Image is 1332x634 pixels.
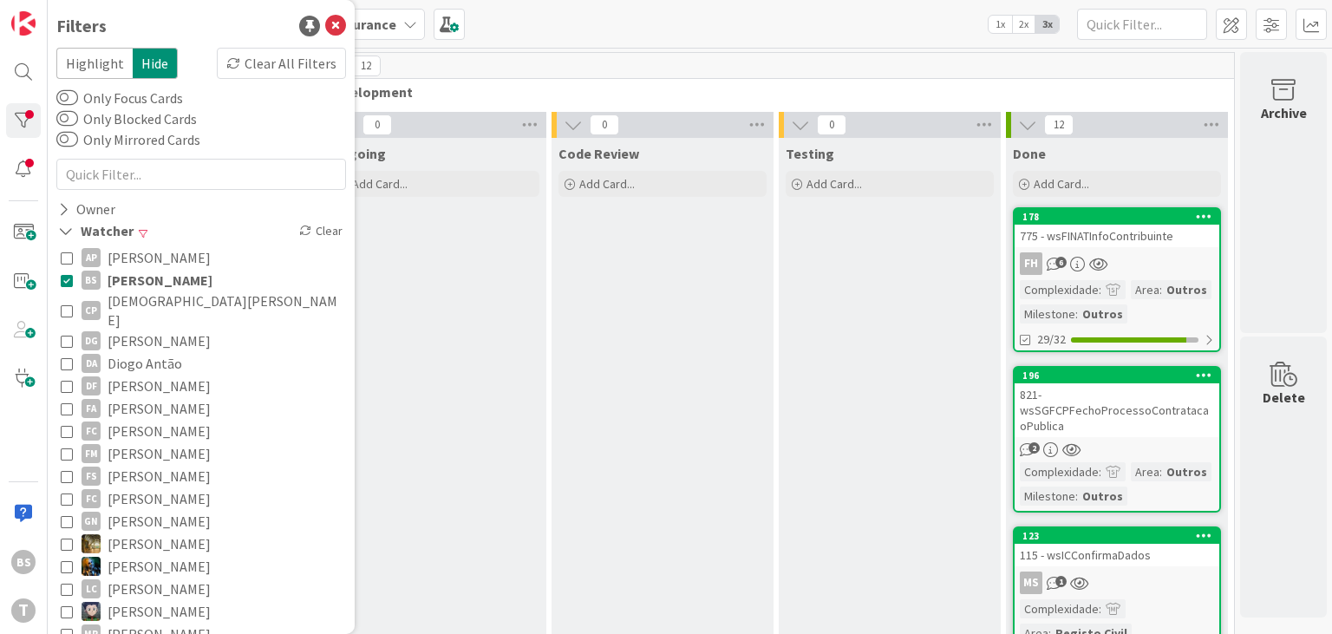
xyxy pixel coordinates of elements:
div: 123 [1015,528,1219,544]
span: 3x [1035,16,1059,33]
div: Delete [1263,387,1305,408]
div: LC [82,579,101,598]
span: Add Card... [579,176,635,192]
span: 1x [989,16,1012,33]
span: Add Card... [806,176,862,192]
span: [PERSON_NAME] [108,375,211,397]
label: Only Blocked Cards [56,108,197,129]
div: GN [82,512,101,531]
div: T [11,598,36,623]
span: [PERSON_NAME] [108,442,211,465]
span: 2 [1028,442,1040,454]
span: [PERSON_NAME] [108,269,212,291]
div: DA [82,354,101,373]
button: JC [PERSON_NAME] [61,533,342,555]
button: LC [PERSON_NAME] [61,578,342,600]
span: : [1159,280,1162,299]
div: 196821- wsSGFCPFechoProcessoContratacaoPublica [1015,368,1219,437]
div: 775 - wsFINATInfoContribuinte [1015,225,1219,247]
div: FC [82,422,101,441]
span: 0 [817,114,846,135]
span: Hide [133,48,178,79]
button: DG [PERSON_NAME] [61,330,342,352]
span: 0 [362,114,392,135]
div: Outros [1078,304,1127,324]
span: Testing [786,145,834,162]
div: FM [82,444,101,463]
div: MS [1015,572,1219,594]
button: GN [PERSON_NAME] [61,510,342,533]
div: 123115 - wsICConfirmaDados [1015,528,1219,566]
div: FC [82,489,101,508]
div: 123 [1022,530,1219,542]
input: Quick Filter... [1077,9,1207,40]
span: : [1099,280,1101,299]
span: [PERSON_NAME] [108,510,211,533]
span: 2x [1012,16,1035,33]
div: Complexidade [1020,462,1099,481]
span: Done [1013,145,1046,162]
img: Visit kanbanzone.com [11,11,36,36]
div: Complexidade [1020,599,1099,618]
span: [PERSON_NAME] [108,600,211,623]
div: 196 [1015,368,1219,383]
button: Only Focus Cards [56,89,78,107]
img: JC [82,534,101,553]
span: 29/32 [1037,330,1066,349]
div: DG [82,331,101,350]
span: Code Review [558,145,639,162]
div: Clear [296,220,346,242]
img: JC [82,557,101,576]
button: FC [PERSON_NAME] [61,487,342,510]
div: Milestone [1020,304,1075,324]
div: CP [82,301,101,320]
a: 196821- wsSGFCPFechoProcessoContratacaoPublicaComplexidade:Area:OutrosMilestone:Outros [1013,366,1221,513]
span: 6 [1055,257,1067,268]
span: Add Card... [1034,176,1089,192]
div: 821- wsSGFCPFechoProcessoContratacaoPublica [1015,383,1219,437]
span: 0 [590,114,619,135]
span: Development [327,83,1212,101]
div: Watcher [56,220,135,242]
span: 12 [1044,114,1074,135]
input: Quick Filter... [56,159,346,190]
div: Clear All Filters [217,48,346,79]
span: Highlight [56,48,133,79]
div: Area [1131,462,1159,481]
span: [PERSON_NAME] [108,555,211,578]
span: [DEMOGRAPHIC_DATA][PERSON_NAME] [108,291,342,330]
div: AP [82,248,101,267]
div: Area [1131,280,1159,299]
span: : [1099,599,1101,618]
button: CP [DEMOGRAPHIC_DATA][PERSON_NAME] [61,291,342,330]
span: Add Card... [352,176,408,192]
button: DF [PERSON_NAME] [61,375,342,397]
div: 115 - wsICConfirmaDados [1015,544,1219,566]
button: FM [PERSON_NAME] [61,442,342,465]
div: DF [82,376,101,395]
button: Only Mirrored Cards [56,131,78,148]
div: Outros [1078,487,1127,506]
div: 196 [1022,369,1219,382]
span: [PERSON_NAME] [108,465,211,487]
img: LS [82,602,101,621]
div: FS [82,467,101,486]
span: : [1075,487,1078,506]
span: : [1159,462,1162,481]
button: FC [PERSON_NAME] [61,420,342,442]
span: [PERSON_NAME] [108,397,211,420]
button: FS [PERSON_NAME] [61,465,342,487]
span: : [1075,304,1078,324]
div: Archive [1261,102,1307,123]
div: Milestone [1020,487,1075,506]
button: BS [PERSON_NAME] [61,269,342,291]
div: Outros [1162,280,1211,299]
span: 12 [351,56,381,76]
span: Diogo Antão [108,352,182,375]
button: Only Blocked Cards [56,110,78,127]
span: [PERSON_NAME] [108,578,211,600]
button: LS [PERSON_NAME] [61,600,342,623]
div: FH [1015,252,1219,275]
div: Complexidade [1020,280,1099,299]
span: [PERSON_NAME] [108,533,211,555]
